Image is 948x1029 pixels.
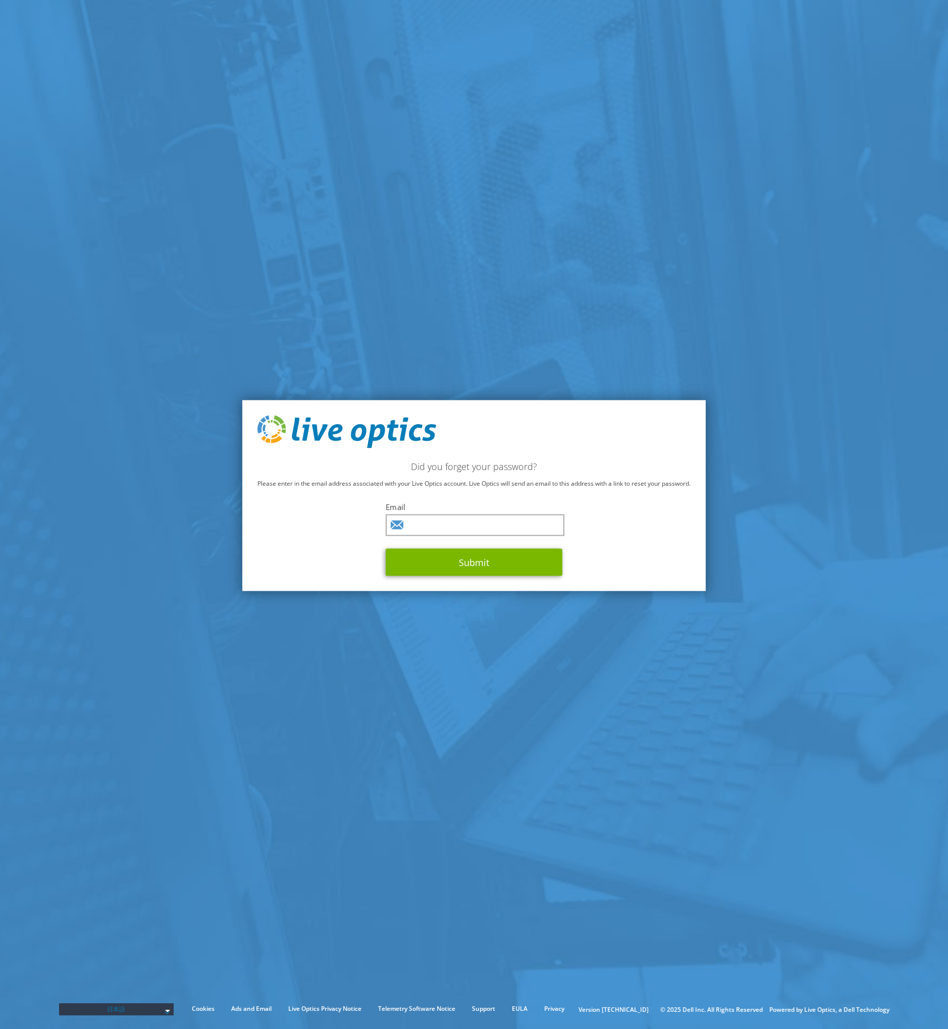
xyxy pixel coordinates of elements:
button: Submit [386,549,562,576]
a: Ads and Email [224,1003,279,1014]
img: live_optics_svg.svg [257,415,436,448]
span: 日本語 [64,1003,169,1015]
a: EULA [504,1003,535,1014]
li: Version [TECHNICAL_ID] [573,1004,654,1015]
li: © 2025 Dell Inc. All Rights Reserved [655,1004,768,1015]
li: Powered by Live Optics, a Dell Technology [769,1004,889,1015]
label: Email [386,502,562,512]
h2: Did you forget your password? [257,461,691,472]
a: Privacy [537,1003,572,1014]
p: Please enter in the email address associated with your Live Optics account. Live Optics will send... [257,478,691,489]
a: Telemetry Software Notice [371,1003,463,1014]
a: Support [464,1003,503,1014]
a: Live Optics Privacy Notice [281,1003,369,1014]
a: Cookies [184,1003,222,1014]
